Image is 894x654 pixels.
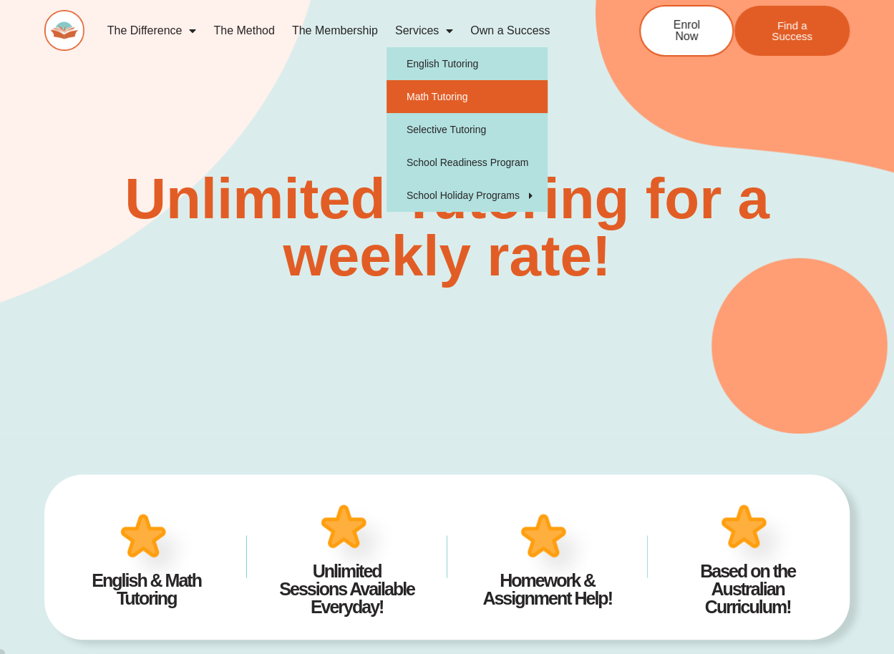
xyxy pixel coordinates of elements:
h4: Based on the Australian Curriculum! [669,562,826,616]
a: English Tutoring [387,47,548,80]
a: The Method [205,14,283,47]
span: Enrol Now [662,19,711,42]
a: Selective Tutoring [387,113,548,146]
h4: English & Math Tutoring [68,572,225,607]
h4: Homework & Assignment Help! [469,572,626,607]
a: Enrol Now [639,5,734,57]
a: School Holiday Programs [387,179,548,212]
a: Math Tutoring [387,80,548,113]
h4: Unlimited Sessions Available Everyday! [268,562,425,616]
a: Find a Success [734,6,850,56]
nav: Menu [99,14,593,47]
div: 채팅 위젯 [822,585,894,654]
a: The Membership [283,14,387,47]
a: The Difference [99,14,205,47]
a: Services [387,14,462,47]
ul: Services [387,47,548,212]
a: Own a Success [462,14,558,47]
h2: Unlimited Tutoring for a weekly rate! [97,170,797,285]
h4: SUCCESS TUTORING​ [328,137,566,149]
iframe: Chat Widget [822,585,894,654]
span: Find a Success [756,20,828,42]
a: School Readiness Program [387,146,548,179]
